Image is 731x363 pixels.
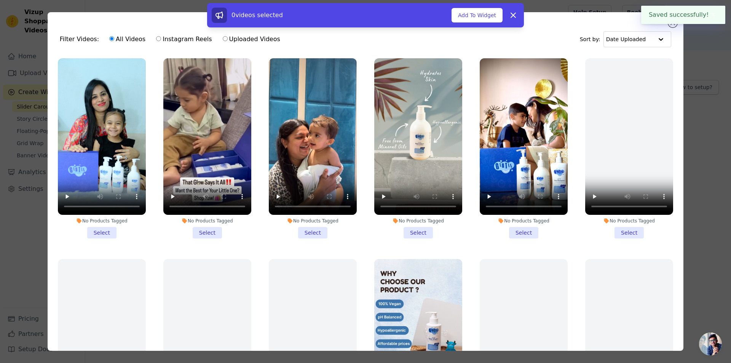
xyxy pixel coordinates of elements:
[231,11,283,19] span: 0 videos selected
[452,8,503,22] button: Add To Widget
[585,218,673,224] div: No Products Tagged
[269,218,357,224] div: No Products Tagged
[641,6,725,24] div: Saved successfully!
[156,34,212,44] label: Instagram Reels
[60,30,284,48] div: Filter Videos:
[109,34,146,44] label: All Videos
[374,218,462,224] div: No Products Tagged
[699,333,722,355] div: Open chat
[709,10,718,19] button: Close
[580,31,672,47] div: Sort by:
[222,34,281,44] label: Uploaded Videos
[58,218,146,224] div: No Products Tagged
[480,218,568,224] div: No Products Tagged
[163,218,251,224] div: No Products Tagged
